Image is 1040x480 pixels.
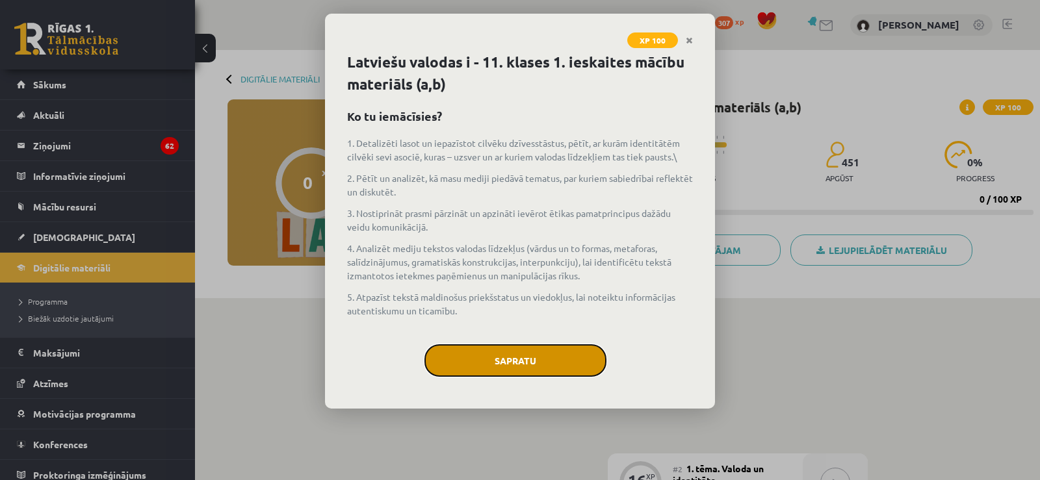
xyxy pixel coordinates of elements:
p: 4. Analizēt mediju tekstos valodas līdzekļus (vārdus un to formas, metaforas, salīdzinājumus, gra... [347,242,693,283]
span: XP 100 [627,32,678,48]
p: 5. Atpazīst tekstā maldinošus priekšstatus un viedokļus, lai noteiktu informācijas autentiskumu u... [347,290,693,318]
p: 1. Detalizēti lasot un iepazīstot cilvēku dzīvesstāstus, pētīt, ar kurām identitātēm cilvēki sevi... [347,136,693,164]
button: Sapratu [424,344,606,377]
h2: Ko tu iemācīsies? [347,107,693,125]
p: 3. Nostiprināt prasmi pārzināt un apzināti ievērot ētikas pamatprincipus dažādu veidu komunikācijā. [347,207,693,234]
h1: Latviešu valodas i - 11. klases 1. ieskaites mācību materiāls (a,b) [347,51,693,95]
a: Close [678,28,701,53]
p: 2. Pētīt un analizēt, kā masu mediji piedāvā tematus, par kuriem sabiedrībai reflektēt un diskutēt. [347,171,693,199]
